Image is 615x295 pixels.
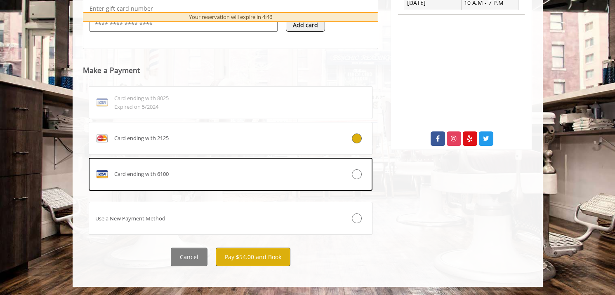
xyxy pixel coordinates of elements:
[114,134,169,143] span: Card ending with 2125
[90,5,372,13] p: Enter gift card number
[114,103,169,111] span: Expired on 5/2024
[216,248,290,266] button: Pay $54.00 and Book
[114,170,169,178] span: Card ending with 6100
[95,96,108,109] img: VISA
[89,214,325,223] div: Use a New Payment Method
[89,202,373,235] label: Use a New Payment Method
[95,132,108,145] img: MASTERCARD
[171,248,207,266] button: Cancel
[83,12,379,22] div: Your reservation will expire in 4:46
[114,94,169,103] span: Card ending with 8025
[83,66,140,74] label: Make a Payment
[286,19,325,32] button: Add card
[95,168,108,181] img: VISA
